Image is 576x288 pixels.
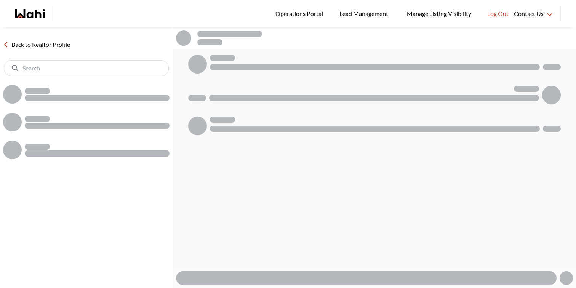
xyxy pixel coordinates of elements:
span: Log Out [487,9,509,19]
span: Manage Listing Visibility [405,9,474,19]
input: Search [22,64,152,72]
a: Wahi homepage [15,9,45,18]
span: Operations Portal [275,9,326,19]
span: Lead Management [339,9,391,19]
